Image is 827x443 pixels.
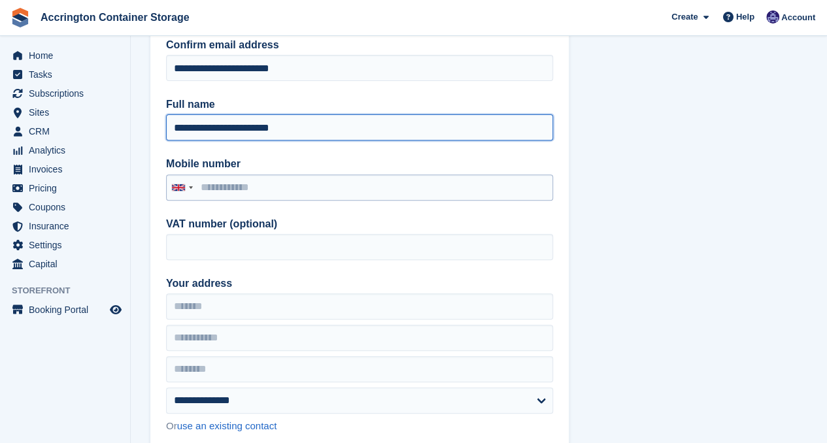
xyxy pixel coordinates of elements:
span: Tasks [29,65,107,84]
a: Preview store [108,302,124,318]
span: Capital [29,255,107,273]
div: Or [166,419,553,434]
span: Subscriptions [29,84,107,103]
span: Home [29,46,107,65]
a: menu [7,103,124,122]
div: United Kingdom: +44 [167,175,197,200]
a: menu [7,84,124,103]
span: Insurance [29,217,107,235]
label: Mobile number [166,156,553,172]
a: menu [7,301,124,319]
label: VAT number (optional) [166,216,553,232]
a: menu [7,217,124,235]
span: Create [671,10,698,24]
a: menu [7,179,124,197]
label: Full name [166,97,553,112]
span: Settings [29,236,107,254]
span: Booking Portal [29,301,107,319]
label: Confirm email address [166,37,553,53]
span: Sites [29,103,107,122]
span: Pricing [29,179,107,197]
a: use an existing contact [177,420,277,431]
span: Analytics [29,141,107,159]
a: menu [7,198,124,216]
a: menu [7,141,124,159]
a: menu [7,122,124,140]
a: menu [7,65,124,84]
span: Help [736,10,754,24]
label: Your address [166,276,553,291]
span: Invoices [29,160,107,178]
img: stora-icon-8386f47178a22dfd0bd8f6a31ec36ba5ce8667c1dd55bd0f319d3a0aa187defe.svg [10,8,30,27]
span: Account [781,11,815,24]
a: menu [7,160,124,178]
a: menu [7,255,124,273]
img: Jacob Connolly [766,10,779,24]
a: menu [7,46,124,65]
span: Storefront [12,284,130,297]
a: Accrington Container Storage [35,7,195,28]
span: Coupons [29,198,107,216]
a: menu [7,236,124,254]
span: CRM [29,122,107,140]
